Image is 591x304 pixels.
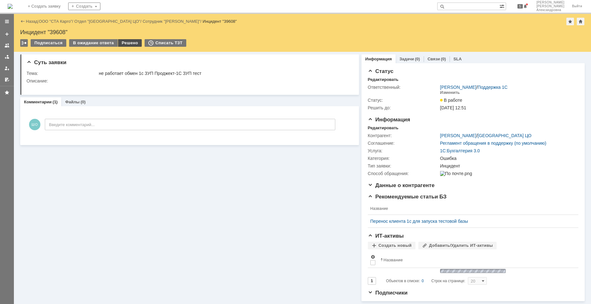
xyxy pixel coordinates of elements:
[68,3,100,10] div: Создать
[368,194,447,200] span: Рекомендуемые статьи БЗ
[536,8,564,12] span: Александровна
[39,19,72,24] a: ООО "СТА Карго"
[440,148,480,153] a: 1С:Бухгалтерия 3.0
[440,90,460,95] div: Изменить
[75,19,143,24] div: /
[143,19,203,24] div: /
[368,68,393,74] span: Статус
[440,85,476,90] a: [PERSON_NAME]
[2,75,12,85] a: Мои согласования
[27,59,66,65] span: Суть заявки
[368,203,573,215] th: Название
[20,39,28,47] div: Работа с массовостью
[536,4,564,8] span: [PERSON_NAME]
[368,105,439,110] div: Решить до:
[203,19,237,24] div: Инцидент "39608"
[368,163,439,168] div: Тип заявки:
[368,156,439,161] div: Категория:
[368,148,439,153] div: Услуга:
[427,57,440,61] a: Связи
[386,277,465,285] i: Строк на странице:
[384,258,403,262] div: Название
[24,100,52,104] a: Комментарии
[368,117,410,123] span: Информация
[8,4,13,9] a: Перейти на домашнюю страницу
[577,18,584,25] div: Сделать домашней страницей
[370,254,375,259] span: Настройки
[2,63,12,73] a: Мои заявки
[440,141,546,146] a: Регламент обращения в поддержку (по умолчанию)
[368,290,408,296] span: Подписчики
[53,100,58,104] div: (1)
[440,98,462,103] span: В работе
[99,71,349,76] div: не работает обмен 1с ЗУП Проджект-1С ЗУП тест
[536,1,564,4] span: [PERSON_NAME]
[2,52,12,62] a: Заявки в моей ответственности
[440,133,532,138] div: /
[2,29,12,39] a: Создать заявку
[143,19,200,24] a: Сотрудник "[PERSON_NAME]"
[368,141,439,146] div: Соглашение:
[368,171,439,176] div: Способ обращения:
[38,19,39,23] div: |
[422,277,424,285] div: 0
[26,19,38,24] a: Назад
[368,77,398,82] div: Редактировать
[368,182,435,188] span: Данные о контрагенте
[368,133,439,138] div: Контрагент:
[440,156,575,161] div: Ошибка
[440,171,472,176] img: По почте.png
[39,19,75,24] div: /
[20,29,585,35] div: Инцидент "39608"
[440,163,575,168] div: Инцидент
[368,125,398,131] div: Редактировать
[478,133,532,138] a: [GEOGRAPHIC_DATA] ЦО
[566,18,574,25] div: Добавить в избранное
[517,4,523,9] span: 5
[8,4,13,9] img: logo
[399,57,414,61] a: Задачи
[365,57,392,61] a: Информация
[440,85,508,90] div: /
[378,252,573,268] th: Название
[478,85,508,90] a: Поддержка 1С
[415,57,420,61] div: (0)
[75,19,140,24] a: Отдел "[GEOGRAPHIC_DATA] ЦО"
[499,3,506,9] span: Расширенный поиск
[27,78,350,83] div: Описание:
[440,133,476,138] a: [PERSON_NAME]
[27,71,98,76] div: Тема:
[368,233,404,239] span: ИТ-активы
[386,279,420,283] span: Объектов в списке:
[368,98,439,103] div: Статус:
[453,57,462,61] a: SLA
[2,40,12,51] a: Заявки на командах
[441,57,446,61] div: (0)
[81,100,86,104] div: (0)
[438,268,508,274] img: wJIQAAOwAAAAAAAAAAAA==
[440,105,466,110] span: [DATE] 12:51
[370,219,571,224] a: Перенос клиента 1с для запуска тестовой базы
[368,85,439,90] div: Ответственный:
[29,119,40,130] span: ШО
[65,100,80,104] a: Файлы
